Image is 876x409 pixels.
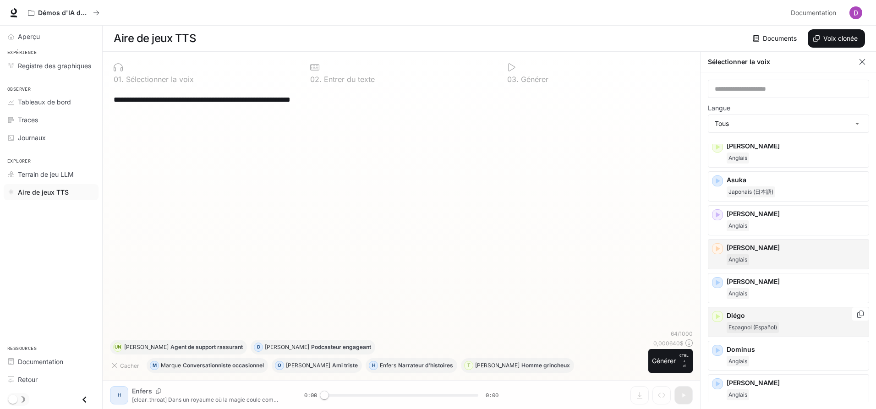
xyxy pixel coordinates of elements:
font: 0 [507,75,512,84]
font: CTRL + [679,353,689,363]
font: D [257,344,260,349]
font: $ [680,340,684,347]
button: GénérerCTRL +⏎ [648,349,693,373]
font: 1 [118,75,121,84]
font: Marque [161,362,181,369]
a: Tableaux de bord [4,94,99,110]
button: Copy Voice ID [856,311,865,318]
font: Documentation [18,358,63,365]
font: 2 [315,75,319,84]
button: HEnfersNarrateur d'histoires [366,358,457,373]
font: Conversationniste occasionnel [183,362,264,369]
font: Traces [18,116,38,124]
font: Générer [521,75,548,84]
font: Explorer [7,158,31,164]
font: 1000 [679,330,693,337]
font: Espagnol (Español) [728,324,777,331]
font: O [278,362,281,368]
button: MMarqueConversationniste occasionnel [147,358,268,373]
font: Aire de jeux TTS [18,188,69,196]
font: T [467,362,471,368]
font: 0,000640 [653,340,680,347]
button: T[PERSON_NAME]Homme grincheux [461,358,574,373]
font: Diégo [727,311,745,319]
a: Journaux [4,130,99,146]
button: Tous les espaces de travail [24,4,104,22]
a: Registre des graphiques [4,58,99,74]
img: Avatar de l'utilisateur [849,6,862,19]
font: [PERSON_NAME] [727,210,780,218]
font: [PERSON_NAME] [727,379,780,387]
a: Aperçu [4,28,99,44]
font: Ami triste [332,362,358,369]
font: Anglais [728,290,747,297]
font: [PERSON_NAME] [286,362,330,369]
font: Documentation [791,9,836,16]
font: Expérience [7,49,37,55]
font: Homme grincheux [521,362,570,369]
font: Terrain de jeu LLM [18,170,74,178]
font: Entrer du texte [324,75,375,84]
font: ⏎ [683,364,686,368]
font: Narrateur d'histoires [398,362,453,369]
button: UN[PERSON_NAME]Agent de support rassurant [110,340,247,354]
font: Dominus [727,345,755,353]
a: Documentation [787,4,843,22]
font: 3 [512,75,516,84]
font: 64 [671,330,678,337]
font: . [516,75,519,84]
font: Ressources [7,345,37,351]
font: Anglais [728,154,747,161]
font: Observer [7,86,31,92]
button: O[PERSON_NAME]Ami triste [272,358,362,373]
button: Avatar de l'utilisateur [847,4,865,22]
font: H [372,362,375,368]
font: [PERSON_NAME] [124,344,169,350]
font: Anglais [728,256,747,263]
font: Anglais [728,358,747,365]
font: Anglais [728,222,747,229]
font: 0 [114,75,118,84]
a: Terrain de jeu LLM [4,166,99,182]
font: / [678,330,679,337]
font: 0 [310,75,315,84]
font: UN [115,344,121,349]
font: Podcasteur engageant [311,344,371,350]
font: Sélectionner la voix [126,75,194,84]
font: [PERSON_NAME] [727,142,780,150]
span: Basculement du mode sombre [8,394,17,404]
font: Anglais [728,391,747,398]
font: Langue [708,104,730,112]
a: Aire de jeux TTS [4,184,99,200]
font: Aperçu [18,33,40,40]
font: Registre des graphiques [18,62,91,70]
button: Voix clonée [808,29,865,48]
font: Cacher [120,362,139,369]
font: [PERSON_NAME] [475,362,520,369]
font: Journaux [18,134,46,142]
a: Documents [751,29,800,48]
font: . [121,75,124,84]
button: Cacher [110,358,143,373]
a: Documentation [4,354,99,370]
font: Démos d'IA dans le monde réel [38,9,137,16]
a: Traces [4,112,99,128]
font: . [319,75,322,84]
div: Tous [708,115,869,132]
font: Japonais (日本語) [728,188,773,195]
font: Tableaux de bord [18,98,71,106]
font: Enfers [380,362,396,369]
font: Agent de support rassurant [170,344,243,350]
font: Documents [763,34,797,42]
font: Asuka [727,176,746,184]
font: Tous [715,120,729,127]
a: Retour [4,371,99,387]
font: Retour [18,376,38,383]
button: Fermer le tiroir [74,390,95,409]
font: Générer [652,357,676,365]
button: D[PERSON_NAME]Podcasteur engageant [251,340,375,354]
font: M [153,362,157,368]
font: [PERSON_NAME] [727,278,780,285]
font: Voix clonée [823,34,858,42]
font: [PERSON_NAME] [265,344,309,350]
